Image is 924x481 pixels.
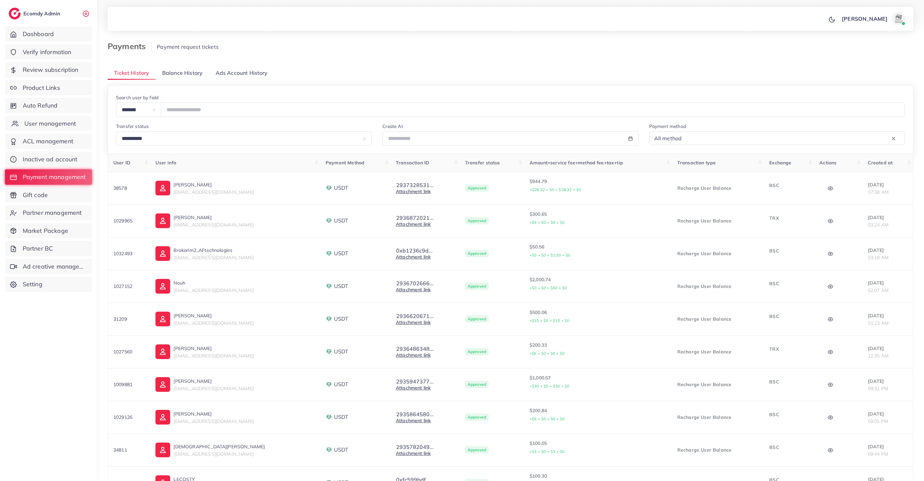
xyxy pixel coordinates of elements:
a: ACL management [5,134,92,149]
p: Recharge User Balance [677,446,759,454]
span: USDT [334,446,349,454]
span: Amount+service fee+method fee+tax+tip [530,160,623,166]
a: Attachment link [396,385,431,391]
span: Approved [465,446,489,454]
label: Transfer status [116,123,149,130]
img: payment [326,447,332,453]
p: [PERSON_NAME] [174,410,253,418]
small: +$3 + $0 + $3 + $0 [530,449,565,454]
span: Payment management [23,173,86,181]
p: $200.33 [530,341,667,357]
span: Ticket History [114,69,149,77]
small: +$9 + $0 + $9 + $0 [530,220,565,225]
span: Payment request tickets [157,43,219,50]
span: Approved [465,348,489,355]
img: avatar [892,12,905,25]
span: Auto Refund [23,101,58,110]
span: User info [155,160,176,166]
p: Recharge User Balance [677,348,759,356]
p: Recharge User Balance [677,217,759,225]
small: +$6 + $0 + $6 + $0 [530,417,565,421]
span: User management [24,119,76,128]
h2: Ecomdy Admin [23,10,62,17]
button: Clear Selected [892,134,895,142]
span: USDT [334,217,349,224]
p: $300.65 [530,210,667,226]
a: Payment management [5,169,92,185]
p: $500.06 [530,308,667,325]
span: [EMAIL_ADDRESS][DOMAIN_NAME] [174,353,253,359]
p: $1,000.57 [530,374,667,390]
p: Recharge User Balance [677,315,759,323]
span: USDT [334,282,349,290]
p: [PERSON_NAME] [174,213,253,221]
span: USDT [334,184,349,192]
p: Recharge User Balance [677,282,759,290]
button: 2935864580... [396,411,434,417]
a: Attachment link [396,418,431,424]
p: [PERSON_NAME] [174,344,253,352]
span: Partner management [23,208,82,217]
p: [PERSON_NAME] [174,377,253,385]
span: [EMAIL_ADDRESS][DOMAIN_NAME] [174,222,253,228]
p: 1029965 [113,217,145,225]
img: payment [326,217,332,224]
p: Brokarim2_AFtechnologies [174,246,253,254]
span: [EMAIL_ADDRESS][DOMAIN_NAME] [174,189,253,195]
span: Created at [868,160,893,166]
p: [DATE] [868,377,908,385]
a: Attachment link [396,188,431,194]
p: 38578 [113,184,145,192]
span: [EMAIL_ADDRESS][DOMAIN_NAME] [174,320,253,326]
p: $2,000.74 [530,276,667,292]
span: Approved [465,283,489,290]
p: 1032493 [113,250,145,258]
span: USDT [334,348,349,355]
a: Partner management [5,205,92,220]
p: [DEMOGRAPHIC_DATA][PERSON_NAME] [174,443,265,451]
a: User management [5,116,92,131]
img: payment [326,316,332,322]
img: payment [326,348,332,355]
a: Attachment link [396,221,431,227]
a: Attachment link [396,352,431,358]
p: [PERSON_NAME] [174,181,253,189]
p: BSC [769,280,809,288]
span: [EMAIL_ADDRESS][DOMAIN_NAME] [174,287,253,293]
button: 2935947377... [396,378,434,384]
p: TRX [769,214,809,222]
span: Verify information [23,48,72,56]
p: [PERSON_NAME] [842,15,888,23]
label: Create At [382,123,403,130]
img: ic-user-info.36bf1079.svg [155,410,170,425]
p: $100.05 [530,439,667,456]
span: 03:18 AM [868,255,889,261]
h3: Payments [108,41,151,51]
span: Inactive ad account [23,155,78,164]
p: $944.79 [530,177,667,194]
span: Dashboard [23,30,54,38]
span: Transaction type [677,160,716,166]
span: USDT [334,413,349,421]
span: Ad creative management [23,262,87,271]
small: +$0 + $0 + $60 + $0 [530,286,567,290]
p: Recharge User Balance [677,413,759,421]
img: ic-user-info.36bf1079.svg [155,344,170,359]
p: Recharge User Balance [677,184,759,192]
label: Payment method [649,123,686,130]
p: Recharge User Balance [677,250,759,258]
p: BSC [769,181,809,189]
a: Gift code [5,187,92,203]
a: Ad creative management [5,259,92,274]
img: ic-user-info.36bf1079.svg [155,213,170,228]
a: Attachment link [396,287,431,293]
a: Dashboard [5,26,92,42]
small: +$6 + $0 + $6 + $0 [530,351,565,356]
p: Nouh [174,279,253,287]
span: 03:24 AM [868,222,889,228]
span: Market Package [23,226,68,235]
span: 07:38 AM [868,189,889,195]
p: Recharge User Balance [677,380,759,388]
span: 02:07 AM [868,287,889,293]
img: ic-user-info.36bf1079.svg [155,443,170,457]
